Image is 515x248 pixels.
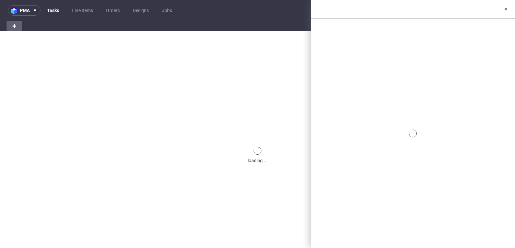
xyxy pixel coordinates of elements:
[129,5,153,16] a: Designs
[68,5,97,16] a: Line Items
[102,5,124,16] a: Orders
[20,8,30,13] span: pma
[158,5,176,16] a: Jobs
[8,5,40,16] button: pma
[11,7,20,14] img: logo
[248,157,268,164] div: loading ...
[43,5,63,16] a: Tasks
